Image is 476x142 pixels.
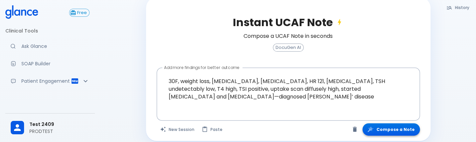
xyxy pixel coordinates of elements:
button: Paste from clipboard [198,123,226,136]
p: Patient Engagement [21,78,71,84]
h2: Instant UCAF Note [233,16,343,29]
p: PRODTEST [29,128,90,135]
label: Add more findings for better outcome [164,65,240,70]
div: Test 2409PRODTEST [5,116,95,139]
a: Click to view or change your subscription [69,9,95,17]
span: DocuGen AI [273,45,303,50]
p: SOAP Builder [21,60,90,67]
h6: Compose a UCAF Note in seconds [244,31,333,41]
li: Clinical Tools [5,23,95,39]
span: Free [75,10,89,15]
button: Compose a Note [362,123,420,136]
a: Moramiz: Find ICD10AM codes instantly [5,39,95,54]
div: Patient Reports & Referrals [5,74,95,88]
span: Test 2409 [29,121,90,128]
button: Free [69,9,90,17]
button: Clear [350,124,360,134]
button: History [443,3,473,12]
button: Clears all inputs and results. [157,123,198,136]
a: Advanced note-taking [5,91,95,106]
a: Docugen: Compose a clinical documentation in seconds [5,56,95,71]
textarea: 30F, weight loss, [MEDICAL_DATA], [MEDICAL_DATA], HR 121, [MEDICAL_DATA], TSH undetectably low, T... [161,71,415,107]
p: Ask Glance [21,43,90,50]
